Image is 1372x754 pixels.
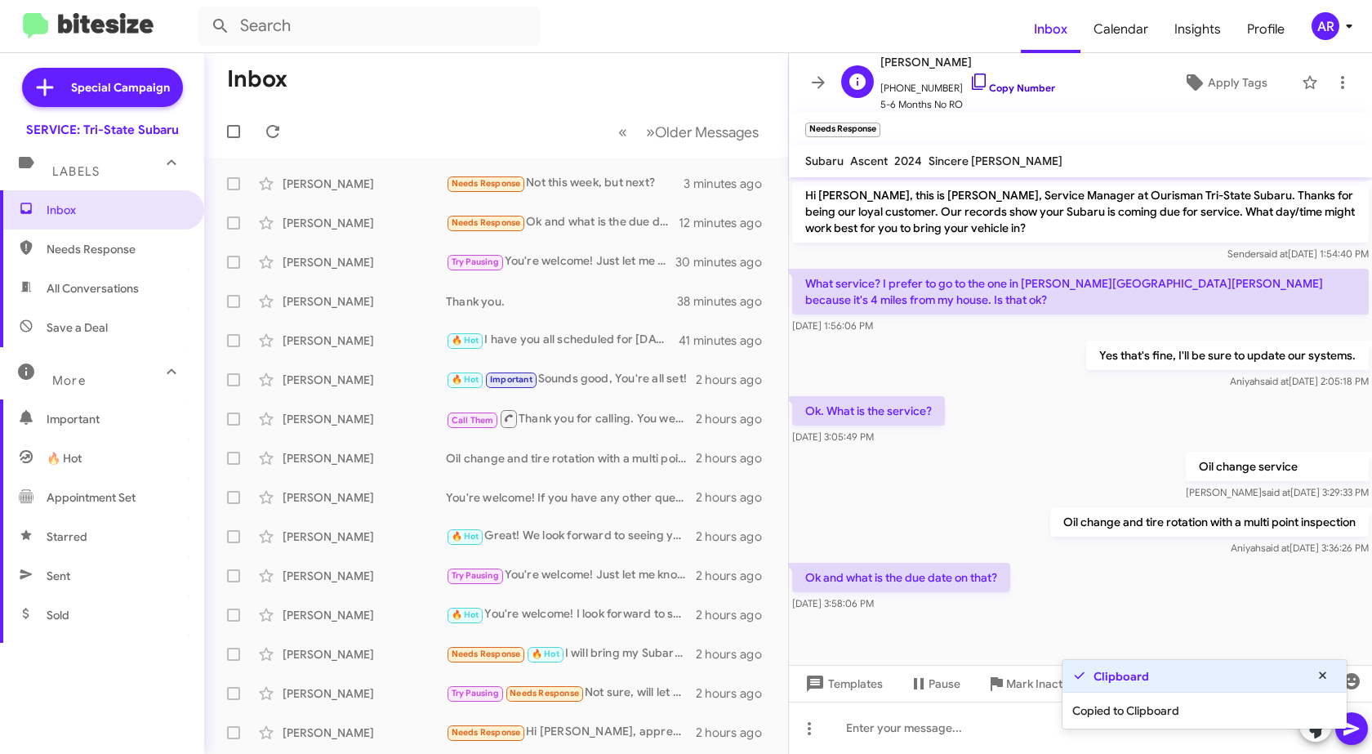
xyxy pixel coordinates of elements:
[452,178,521,189] span: Needs Response
[47,319,108,336] span: Save a Deal
[490,374,532,385] span: Important
[636,115,768,149] button: Next
[792,396,945,426] p: Ok. What is the service?
[1312,12,1339,40] div: AR
[1161,6,1234,53] a: Insights
[446,370,696,389] div: Sounds good, You're all set!
[969,82,1055,94] a: Copy Number
[696,607,775,623] div: 2 hours ago
[446,174,684,193] div: Not this week, but next?
[1260,375,1289,387] span: said at
[1021,6,1080,53] a: Inbox
[452,257,499,267] span: Try Pausing
[532,649,559,659] span: 🔥 Hot
[802,669,883,698] span: Templates
[446,605,696,624] div: You're welcome! I look forward to seeing you [DATE] at 8am. 🙂
[792,597,874,609] span: [DATE] 3:58:06 PM
[894,154,922,168] span: 2024
[452,570,499,581] span: Try Pausing
[283,215,446,231] div: [PERSON_NAME]
[452,335,479,346] span: 🔥 Hot
[452,649,521,659] span: Needs Response
[696,489,775,506] div: 2 hours ago
[283,489,446,506] div: [PERSON_NAME]
[1094,668,1149,685] strong: Clipboard
[608,115,637,149] button: Previous
[696,685,775,702] div: 2 hours ago
[1006,669,1078,698] span: Mark Inactive
[47,241,185,257] span: Needs Response
[929,669,960,698] span: Pause
[227,66,287,92] h1: Inbox
[1208,68,1267,97] span: Apply Tags
[696,529,775,545] div: 2 hours ago
[850,154,888,168] span: Ascent
[973,669,1091,698] button: Mark Inactive
[283,293,446,310] div: [PERSON_NAME]
[47,568,70,584] span: Sent
[452,415,494,426] span: Call Them
[1234,6,1298,53] span: Profile
[452,374,479,385] span: 🔥 Hot
[1080,6,1161,53] a: Calendar
[47,529,87,545] span: Starred
[1227,248,1369,260] span: Sender [DATE] 1:54:40 PM
[696,646,775,663] div: 2 hours ago
[446,408,696,429] div: Thank you for calling. You were here 8/4. Have a great day
[452,217,521,228] span: Needs Response
[896,669,973,698] button: Pause
[47,411,185,427] span: Important
[283,529,446,545] div: [PERSON_NAME]
[283,725,446,741] div: [PERSON_NAME]
[47,607,69,623] span: Sold
[1262,486,1290,498] span: said at
[677,293,775,310] div: 38 minutes ago
[26,122,179,138] div: SERVICE: Tri-State Subaru
[1230,375,1369,387] span: Aniyah [DATE] 2:05:18 PM
[792,563,1010,592] p: Ok and what is the due date on that?
[696,568,775,584] div: 2 hours ago
[47,450,82,466] span: 🔥 Hot
[1050,507,1369,537] p: Oil change and tire rotation with a multi point inspection
[283,372,446,388] div: [PERSON_NAME]
[880,96,1055,113] span: 5-6 Months No RO
[47,280,139,297] span: All Conversations
[446,566,696,585] div: You're welcome! Just let me know when you're ready to book your appointment. Have a great day!
[696,411,775,427] div: 2 hours ago
[446,489,696,506] div: You're welcome! If you have any other questions or need assistance, feel free to ask.
[283,411,446,427] div: [PERSON_NAME]
[52,164,100,179] span: Labels
[452,688,499,698] span: Try Pausing
[1062,693,1347,729] div: Copied to Clipboard
[609,115,768,149] nav: Page navigation example
[1231,542,1369,554] span: Aniyah [DATE] 3:36:26 PM
[684,176,775,192] div: 3 minutes ago
[1186,452,1369,481] p: Oil change service
[452,609,479,620] span: 🔥 Hot
[1086,341,1369,370] p: Yes that's fine, I'll be sure to update our systems.
[446,527,696,546] div: Great! We look forward to seeing you on [DATE] 1:40 pm for your oil change. If you need anything ...
[792,431,874,443] span: [DATE] 3:05:49 PM
[446,331,679,350] div: I have you all scheduled for [DATE] at 10:00 am
[1261,542,1290,554] span: said at
[679,332,775,349] div: 41 minutes ago
[283,254,446,270] div: [PERSON_NAME]
[677,254,775,270] div: 30 minutes ago
[805,123,880,137] small: Needs Response
[198,7,541,46] input: Search
[52,373,86,388] span: More
[1298,12,1354,40] button: AR
[646,122,655,142] span: »
[446,252,677,271] div: You're welcome! Just let me know when you're ready to schedule, and I'll be happy to assist you. 🙂
[805,154,844,168] span: Subaru
[696,450,775,466] div: 2 hours ago
[452,531,479,542] span: 🔥 Hot
[283,685,446,702] div: [PERSON_NAME]
[283,450,446,466] div: [PERSON_NAME]
[283,176,446,192] div: [PERSON_NAME]
[446,645,696,663] div: I will bring my Subaru [DATE] morning 7 o'clock
[47,202,185,218] span: Inbox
